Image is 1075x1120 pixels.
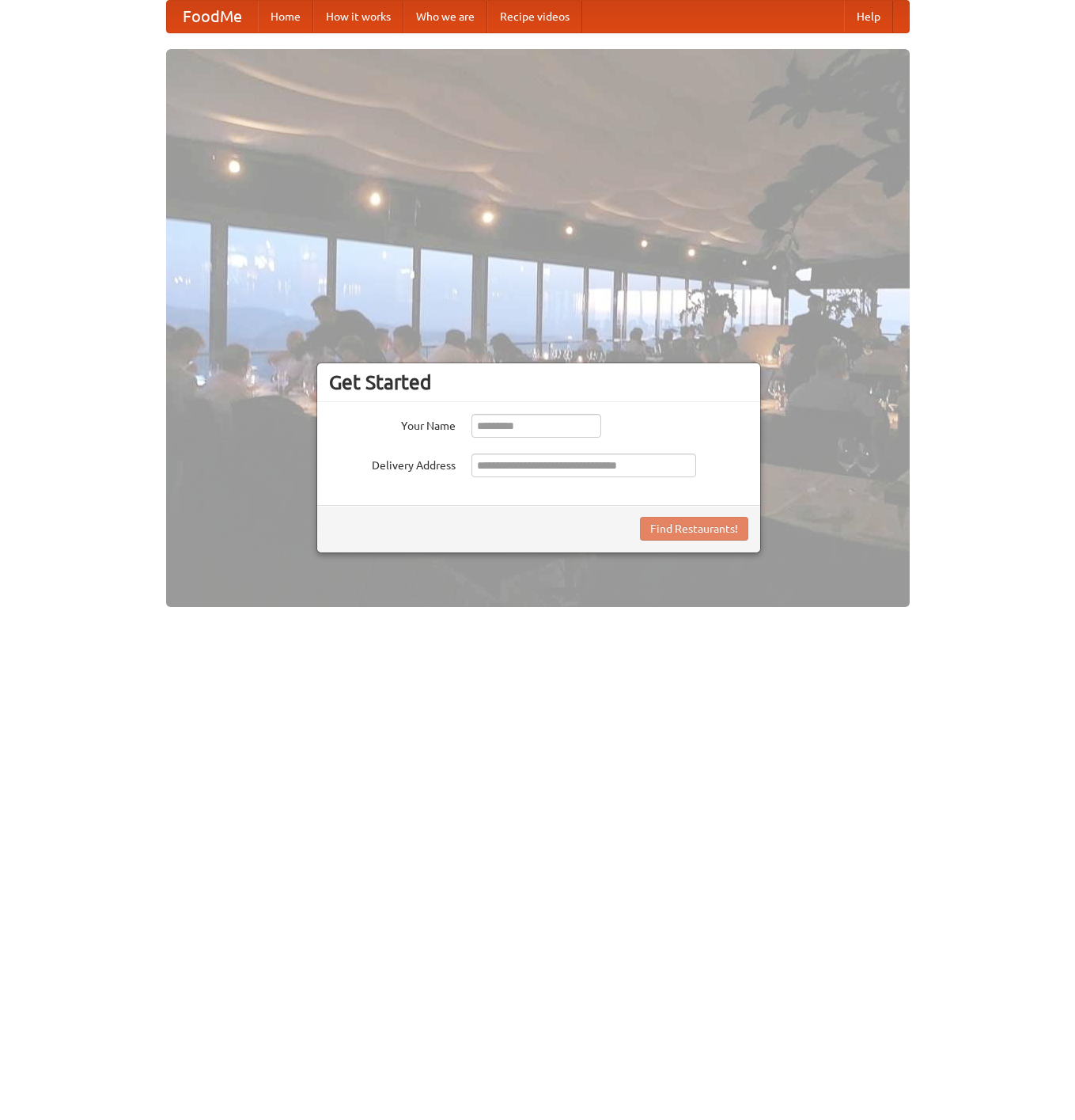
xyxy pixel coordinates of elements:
[487,1,582,32] a: Recipe videos
[329,370,748,394] h3: Get Started
[640,517,748,541] button: Find Restaurants!
[329,454,456,473] label: Delivery Address
[403,1,487,32] a: Who we are
[844,1,893,32] a: Help
[313,1,403,32] a: How it works
[167,1,258,32] a: FoodMe
[329,414,456,434] label: Your Name
[258,1,313,32] a: Home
